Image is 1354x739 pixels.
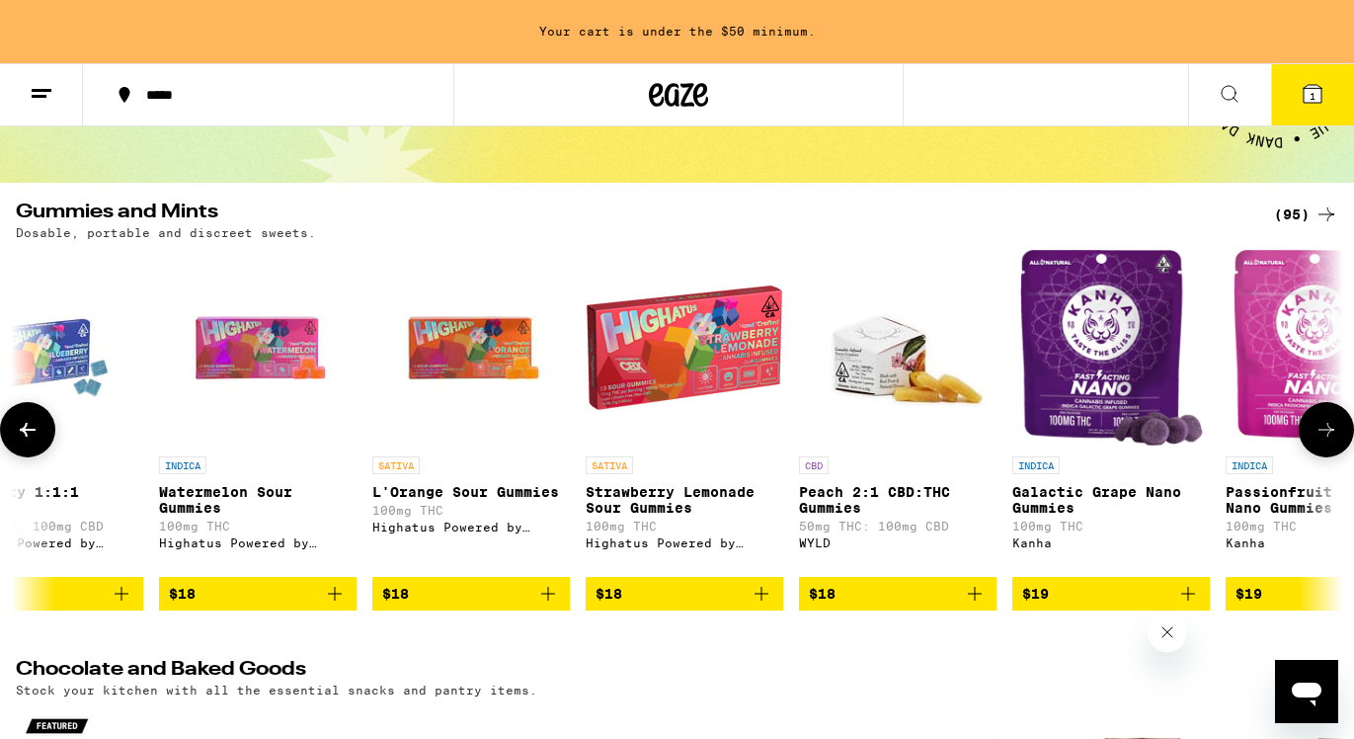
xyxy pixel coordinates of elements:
p: 100mg THC [159,520,357,533]
h2: Chocolate and Baked Goods [16,660,1241,684]
a: (22) [1274,660,1338,684]
button: Add to bag [372,577,570,611]
a: Open page for Peach 2:1 CBD:THC Gummies from WYLD [799,249,996,577]
img: Highatus Powered by Cannabiotix - Strawberry Lemonade Sour Gummies [586,249,783,447]
div: WYLD [799,536,996,549]
p: INDICA [1012,456,1060,474]
img: Highatus Powered by Cannabiotix - Watermelon Sour Gummies [159,249,357,447]
p: CBD [799,456,829,474]
iframe: Close message [1148,613,1187,652]
img: WYLD - Peach 2:1 CBD:THC Gummies [799,249,996,447]
span: $18 [596,586,622,602]
div: Highatus Powered by Cannabiotix [159,536,357,549]
p: INDICA [159,456,206,474]
h2: Gummies and Mints [16,203,1241,226]
a: Open page for Strawberry Lemonade Sour Gummies from Highatus Powered by Cannabiotix [586,249,783,577]
p: L'Orange Sour Gummies [372,484,570,500]
span: $19 [1022,586,1049,602]
p: SATIVA [586,456,633,474]
iframe: Button to launch messaging window [1275,660,1338,723]
a: Open page for L'Orange Sour Gummies from Highatus Powered by Cannabiotix [372,249,570,577]
p: Dosable, portable and discreet sweets. [16,226,316,239]
p: 100mg THC [1012,520,1210,533]
span: Hi. Need any help? [12,14,142,30]
p: Strawberry Lemonade Sour Gummies [586,484,783,516]
button: Add to bag [586,577,783,611]
button: Add to bag [799,577,996,611]
img: Kanha - Galactic Grape Nano Gummies [1019,249,1204,447]
span: $18 [169,586,196,602]
p: Stock your kitchen with all the essential snacks and pantry items. [16,684,537,697]
p: Peach 2:1 CBD:THC Gummies [799,484,996,516]
p: SATIVA [372,456,420,474]
p: Watermelon Sour Gummies [159,484,357,516]
p: 100mg THC [586,520,783,533]
span: $19 [1235,586,1262,602]
span: $18 [382,586,409,602]
p: 100mg THC [372,504,570,517]
button: 1 [1271,64,1354,125]
div: Highatus Powered by Cannabiotix [586,536,783,549]
button: Add to bag [1012,577,1210,611]
span: 1 [1310,90,1315,102]
div: Highatus Powered by Cannabiotix [372,521,570,534]
p: INDICA [1226,456,1273,474]
p: 50mg THC: 100mg CBD [799,520,996,533]
img: Highatus Powered by Cannabiotix - L'Orange Sour Gummies [372,249,570,447]
a: (95) [1274,203,1338,226]
button: Add to bag [159,577,357,611]
p: Galactic Grape Nano Gummies [1012,484,1210,516]
a: Open page for Galactic Grape Nano Gummies from Kanha [1012,249,1210,577]
span: $18 [809,586,836,602]
a: Open page for Watermelon Sour Gummies from Highatus Powered by Cannabiotix [159,249,357,577]
div: Kanha [1012,536,1210,549]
